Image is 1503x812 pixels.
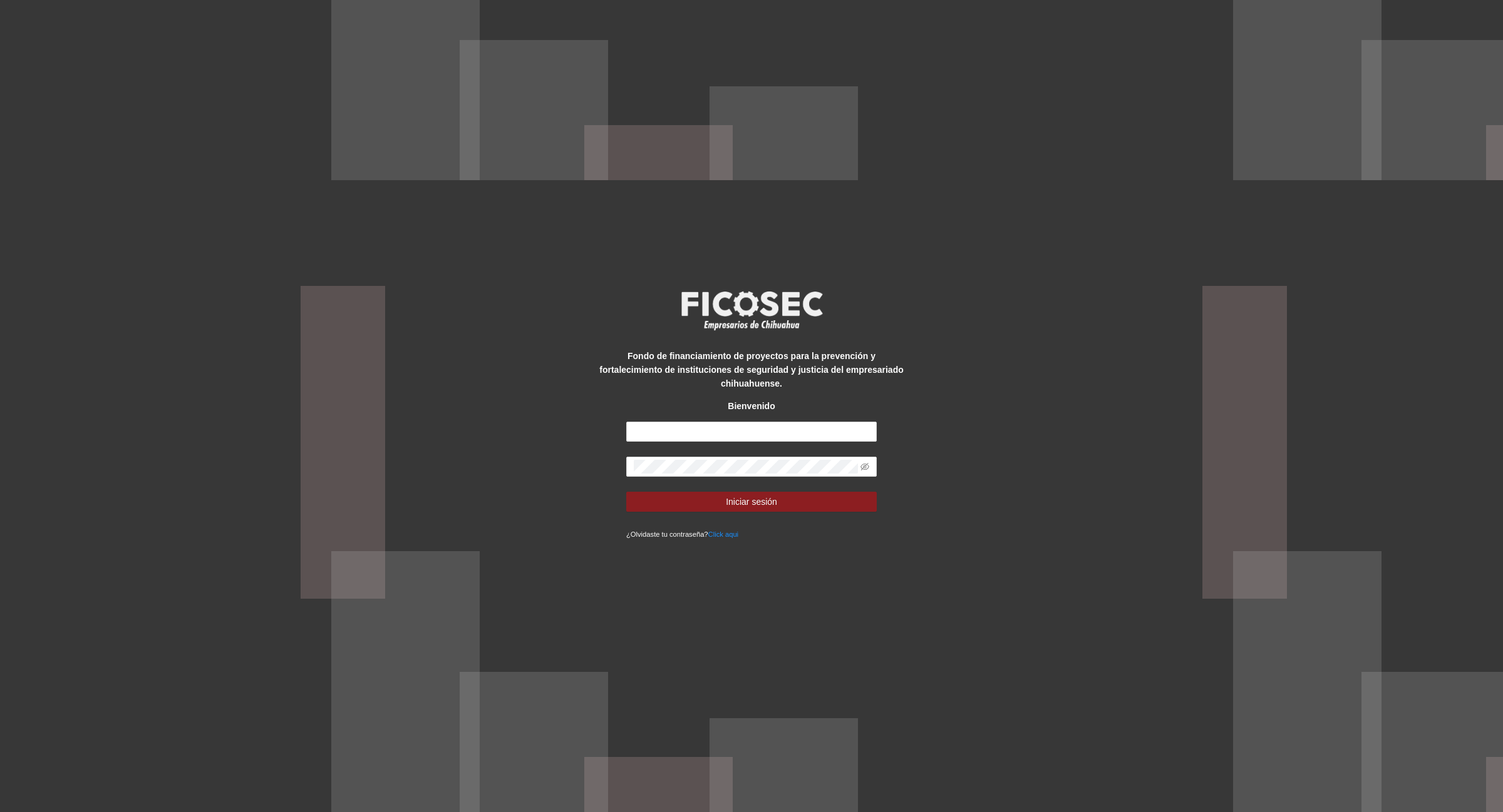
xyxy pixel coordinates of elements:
span: Iniciar sesión [726,495,777,509]
small: ¿Olvidaste tu contraseña? [626,530,738,538]
strong: Fondo de financiamiento de proyectos para la prevención y fortalecimiento de instituciones de seg... [599,351,903,388]
span: eye-invisible [860,462,869,471]
strong: Bienvenido [728,401,775,411]
a: Click aqui [708,530,739,538]
img: logo [673,287,830,333]
button: Iniciar sesión [626,492,877,512]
